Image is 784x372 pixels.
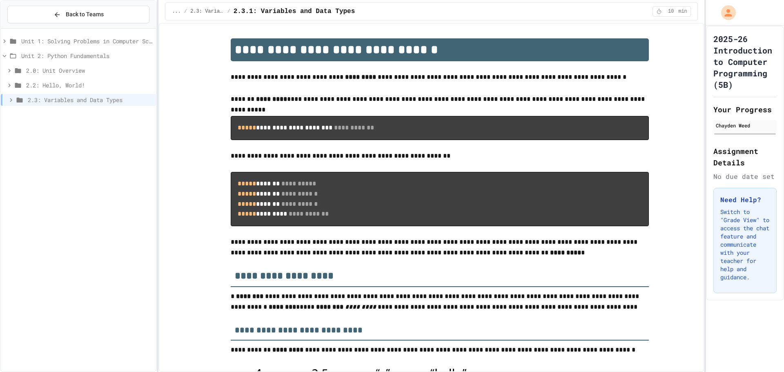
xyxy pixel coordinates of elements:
[713,33,777,90] h1: 2025-26 Introduction to Computer Programming (5B)
[716,122,774,129] div: Chayden Weed
[190,8,224,15] span: 2.3: Variables and Data Types
[21,37,153,45] span: Unit 1: Solving Problems in Computer Science
[66,10,104,19] span: Back to Teams
[720,208,770,281] p: Switch to "Grade View" to access the chat feature and communicate with your teacher for help and ...
[7,6,149,23] button: Back to Teams
[26,66,153,75] span: 2.0: Unit Overview
[28,96,153,104] span: 2.3: Variables and Data Types
[720,195,770,205] h3: Need Help?
[234,7,355,16] span: 2.3.1: Variables and Data Types
[713,3,738,22] div: My Account
[678,8,687,15] span: min
[172,8,181,15] span: ...
[227,8,230,15] span: /
[184,8,187,15] span: /
[21,51,153,60] span: Unit 2: Python Fundamentals
[713,172,777,181] div: No due date set
[713,145,777,168] h2: Assignment Details
[713,104,777,115] h2: Your Progress
[26,81,153,89] span: 2.2: Hello, World!
[664,8,677,15] span: 10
